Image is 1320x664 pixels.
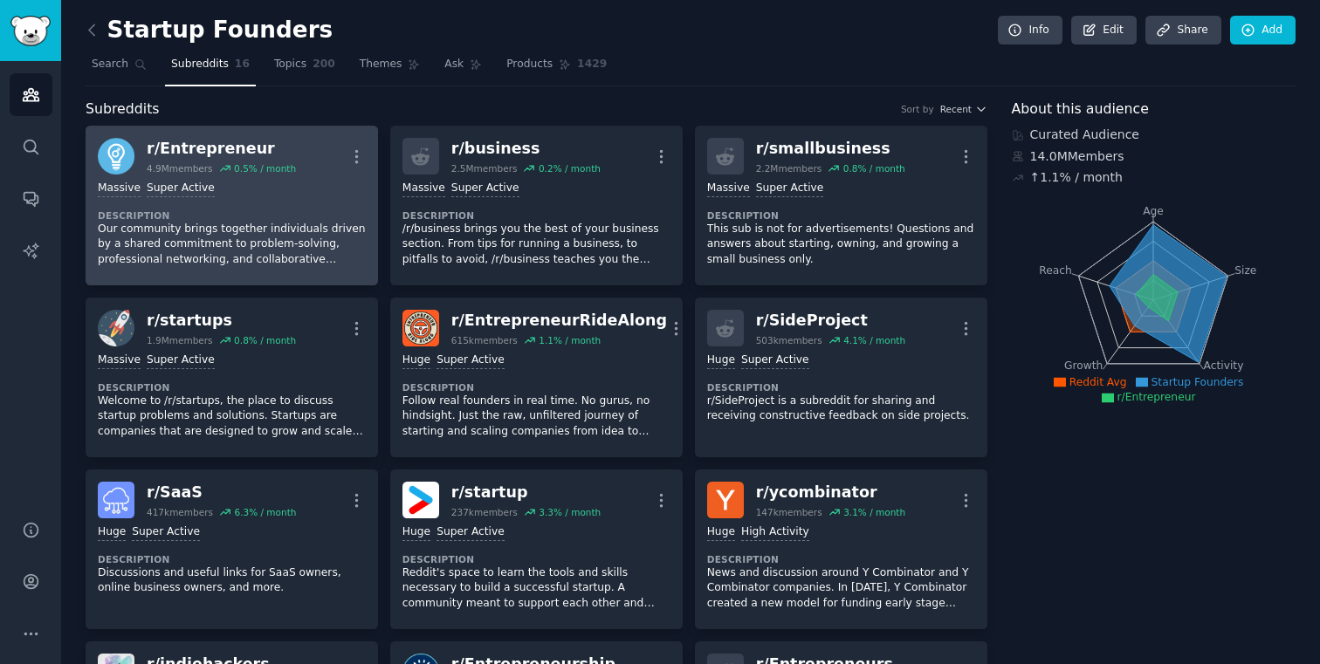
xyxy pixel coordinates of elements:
a: Themes [354,51,427,86]
div: Massive [707,181,750,197]
div: 1.9M members [147,334,213,346]
div: Super Active [756,181,824,197]
img: startups [98,310,134,346]
tspan: Age [1143,205,1164,217]
p: This sub is not for advertisements! Questions and answers about starting, owning, and growing a s... [707,222,975,268]
span: Themes [360,57,402,72]
div: r/ SaaS [147,482,296,503]
div: Massive [402,181,445,197]
span: Search [92,57,128,72]
div: ↑ 1.1 % / month [1030,168,1123,187]
div: 0.2 % / month [539,162,601,175]
span: Topics [274,57,306,72]
div: Super Active [147,353,215,369]
div: Super Active [451,181,519,197]
span: 200 [313,57,335,72]
a: startupsr/startups1.9Mmembers0.8% / monthMassiveSuper ActiveDescriptionWelcome to /r/startups, th... [86,298,378,457]
div: 0.8 % / month [843,162,905,175]
div: 6.3 % / month [234,506,296,518]
a: Info [998,16,1062,45]
a: Topics200 [268,51,341,86]
img: Entrepreneur [98,138,134,175]
div: 4.1 % / month [843,334,905,346]
p: Welcome to /r/startups, the place to discuss startup problems and solutions. Startups are compani... [98,394,366,440]
div: r/ business [451,138,601,160]
div: r/ smallbusiness [756,138,905,160]
a: Edit [1071,16,1137,45]
div: 4.9M members [147,162,213,175]
p: Discussions and useful links for SaaS owners, online business owners, and more. [98,565,366,596]
a: EntrepreneurRideAlongr/EntrepreneurRideAlong615kmembers1.1% / monthHugeSuper ActiveDescriptionFol... [390,298,683,457]
div: Huge [707,353,735,369]
span: Ask [444,57,464,72]
dt: Description [98,209,366,222]
div: 3.1 % / month [843,506,905,518]
span: Startup Founders [1152,376,1244,388]
p: Follow real founders in real time. No gurus, no hindsight. Just the raw, unfiltered journey of st... [402,394,670,440]
div: Massive [98,353,141,369]
a: r/business2.5Mmembers0.2% / monthMassiveSuper ActiveDescription/r/business brings you the best of... [390,126,683,285]
p: Reddit's space to learn the tools and skills necessary to build a successful startup. A community... [402,565,670,612]
p: /r/business brings you the best of your business section. From tips for running a business, to pi... [402,222,670,268]
div: High Activity [741,524,809,541]
div: Huge [707,524,735,541]
div: r/ startups [147,310,296,332]
dt: Description [402,553,670,565]
div: r/ SideProject [756,310,905,332]
a: r/smallbusiness2.2Mmembers0.8% / monthMassiveSuper ActiveDescriptionThis sub is not for advertise... [695,126,987,285]
dt: Description [98,553,366,565]
div: 2.2M members [756,162,822,175]
span: About this audience [1012,99,1149,120]
div: Huge [98,524,126,541]
tspan: Growth [1064,359,1103,372]
p: News and discussion around Y Combinator and Y Combinator companies. In [DATE], Y Combinator creat... [707,565,975,612]
span: Subreddits [86,99,160,120]
img: ycombinator [707,482,744,518]
div: 417k members [147,506,213,518]
div: Curated Audience [1012,126,1296,144]
div: Super Active [147,181,215,197]
dt: Description [707,381,975,394]
a: Subreddits16 [165,51,256,86]
p: Our community brings together individuals driven by a shared commitment to problem-solving, profe... [98,222,366,268]
div: r/ ycombinator [756,482,905,503]
dt: Description [707,209,975,222]
div: r/ Entrepreneur [147,138,296,160]
a: Products1429 [500,51,613,86]
dt: Description [707,553,975,565]
div: r/ EntrepreneurRideAlong [451,310,667,332]
div: Massive [98,181,141,197]
tspan: Reach [1039,264,1072,276]
div: 3.3 % / month [539,506,601,518]
img: EntrepreneurRideAlong [402,310,439,346]
div: Super Active [741,353,809,369]
div: r/ startup [451,482,601,503]
button: Recent [940,103,987,115]
div: 147k members [756,506,822,518]
span: Reddit Avg [1069,376,1127,388]
a: r/SideProject503kmembers4.1% / monthHugeSuper ActiveDescriptionr/SideProject is a subreddit for s... [695,298,987,457]
dt: Description [98,381,366,394]
div: 503k members [756,334,822,346]
a: ycombinatorr/ycombinator147kmembers3.1% / monthHugeHigh ActivityDescriptionNews and discussion ar... [695,469,987,629]
div: Huge [402,353,430,369]
tspan: Activity [1203,359,1243,372]
dt: Description [402,209,670,222]
p: r/SideProject is a subreddit for sharing and receiving constructive feedback on side projects. [707,394,975,424]
img: SaaS [98,482,134,518]
img: GummySearch logo [10,16,51,46]
span: Products [506,57,553,72]
span: 16 [235,57,250,72]
div: Super Active [437,524,505,541]
img: startup [402,482,439,518]
a: Ask [438,51,488,86]
div: 237k members [451,506,518,518]
a: Search [86,51,153,86]
span: 1429 [577,57,607,72]
div: 1.1 % / month [539,334,601,346]
a: Entrepreneurr/Entrepreneur4.9Mmembers0.5% / monthMassiveSuper ActiveDescriptionOur community brin... [86,126,378,285]
div: Super Active [437,353,505,369]
span: Subreddits [171,57,229,72]
div: Huge [402,524,430,541]
span: r/Entrepreneur [1117,391,1196,403]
